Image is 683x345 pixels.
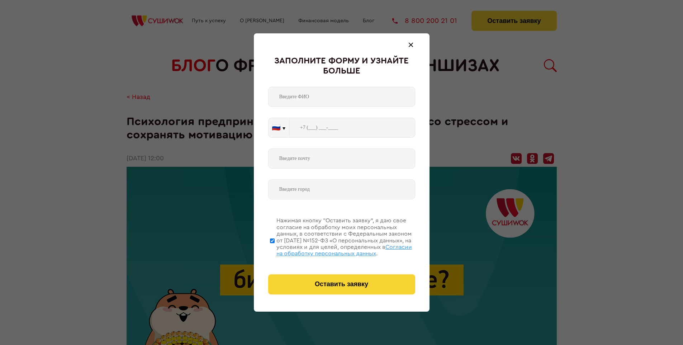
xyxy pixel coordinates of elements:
div: Заполните форму и узнайте больше [268,56,415,76]
input: Введите город [268,179,415,199]
button: Оставить заявку [268,274,415,294]
input: Введите ФИО [268,87,415,107]
button: 🇷🇺 [269,118,289,137]
input: Введите почту [268,148,415,169]
input: +7 (___) ___-____ [289,118,415,138]
div: Нажимая кнопку “Оставить заявку”, я даю свое согласие на обработку моих персональных данных, в со... [276,217,415,257]
span: Согласии на обработку персональных данных [276,244,412,256]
